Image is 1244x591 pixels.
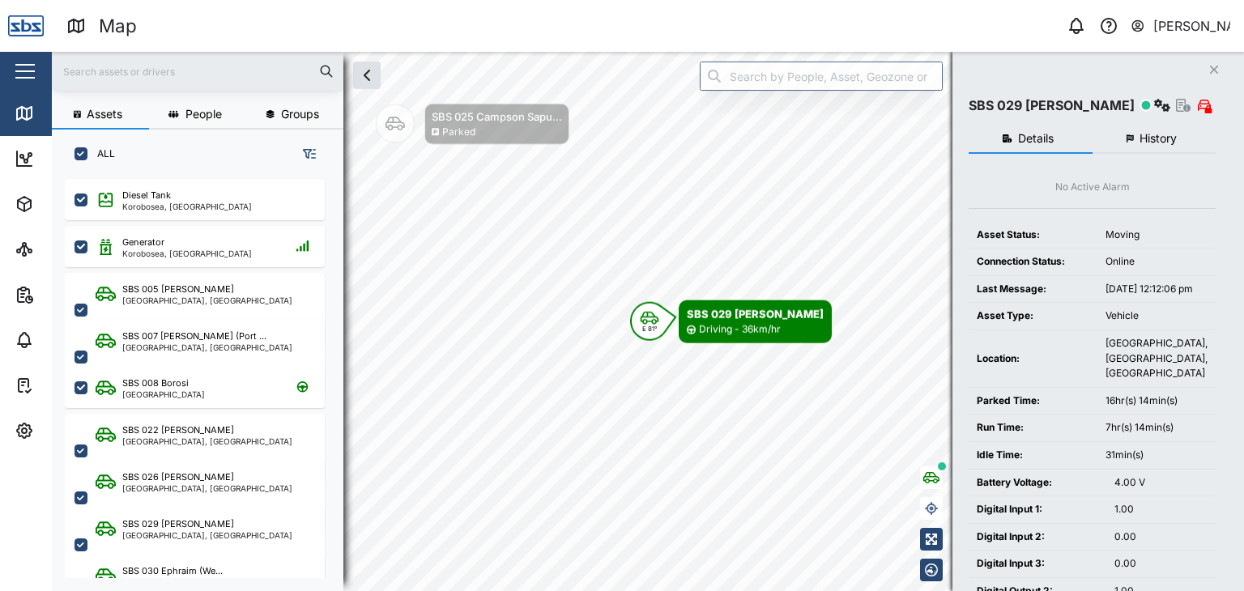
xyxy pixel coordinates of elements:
div: SBS 029 [PERSON_NAME] [969,96,1135,116]
div: Digital Input 3: [977,556,1098,572]
div: Digital Input 2: [977,529,1098,545]
div: Map marker [376,104,569,145]
div: [GEOGRAPHIC_DATA], [GEOGRAPHIC_DATA] [122,343,292,351]
input: Search by People, Asset, Geozone or Place [700,62,943,91]
div: Asset Status: [977,227,1089,243]
div: Location: [977,351,1089,367]
img: Main Logo [8,8,44,44]
canvas: Map [52,52,1244,591]
div: Digital Input 1: [977,502,1098,517]
div: Sites [42,240,81,258]
div: 31min(s) [1106,448,1208,463]
div: SBS 025 Campson Sapu... [432,108,562,125]
div: Connection Status: [977,254,1089,270]
div: Moving [1106,227,1208,243]
div: [GEOGRAPHIC_DATA], [GEOGRAPHIC_DATA] [122,296,292,304]
div: Tasks [42,376,87,394]
button: [PERSON_NAME] [1130,15,1231,37]
div: Settings [42,422,100,440]
div: SBS 030 Ephraim (We... [122,564,223,578]
div: [GEOGRAPHIC_DATA], [GEOGRAPHIC_DATA] [122,437,292,445]
div: [DATE] 12:12:06 pm [1106,282,1208,297]
div: Diesel Tank [122,189,171,202]
div: 4.00 V [1114,475,1208,491]
div: SBS 026 [PERSON_NAME] [122,470,234,484]
div: Korobosea, [GEOGRAPHIC_DATA] [122,249,252,257]
div: Run Time: [977,420,1089,436]
div: Assets [42,195,92,213]
div: No Active Alarm [1055,180,1130,195]
span: People [185,108,222,120]
div: [GEOGRAPHIC_DATA], [GEOGRAPHIC_DATA] [122,531,292,539]
div: [GEOGRAPHIC_DATA], [GEOGRAPHIC_DATA], [GEOGRAPHIC_DATA] [1106,336,1208,381]
input: Search assets or drivers [62,59,334,83]
div: [GEOGRAPHIC_DATA], [GEOGRAPHIC_DATA] [122,484,292,492]
div: Alarms [42,331,92,349]
div: Map marker [630,300,832,343]
div: SBS 029 [PERSON_NAME] [687,306,824,322]
div: Reports [42,286,97,304]
div: [GEOGRAPHIC_DATA] [122,390,205,398]
div: Parked [442,125,475,140]
div: Map [99,12,137,40]
div: Last Message: [977,282,1089,297]
span: Details [1018,133,1054,144]
div: SBS 029 [PERSON_NAME] [122,517,234,531]
div: SBS 005 [PERSON_NAME] [122,283,234,296]
div: [PERSON_NAME] [1153,16,1231,36]
div: Battery Voltage: [977,475,1098,491]
div: SBS 007 [PERSON_NAME] (Port ... [122,330,266,343]
div: E 81° [642,325,658,332]
div: Korobosea, [GEOGRAPHIC_DATA] [122,202,252,210]
div: SBS 008 Borosi [122,376,189,390]
div: 0.00 [1114,529,1208,545]
div: grid [65,173,343,578]
label: ALL [87,147,115,160]
div: Generator [122,236,164,249]
div: 0.00 [1114,556,1208,572]
div: Driving - 36km/hr [699,322,781,338]
div: Parked Time: [977,393,1089,409]
span: History [1140,133,1177,144]
div: 7hr(s) 14min(s) [1106,420,1208,436]
span: Groups [281,108,319,120]
div: Online [1106,254,1208,270]
div: Idle Time: [977,448,1089,463]
div: SBS 022 [PERSON_NAME] [122,423,234,437]
div: 16hr(s) 14min(s) [1106,393,1208,409]
span: Assets [87,108,122,120]
div: Vehicle [1106,308,1208,324]
div: 1.00 [1114,502,1208,517]
div: Dashboard [42,150,115,168]
div: Map [42,104,79,122]
div: Asset Type: [977,308,1089,324]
